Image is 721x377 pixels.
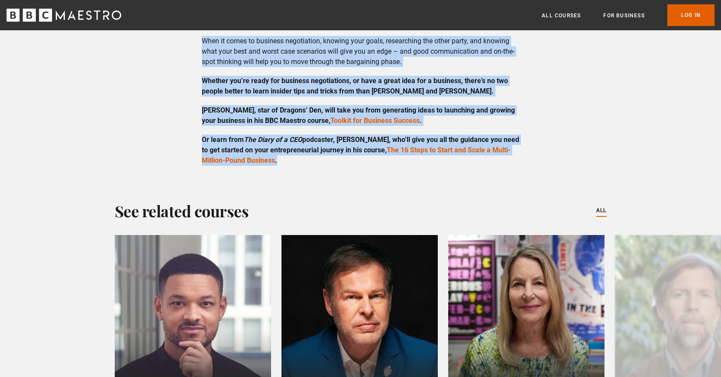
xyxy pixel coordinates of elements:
svg: BBC Maestro [6,9,121,22]
p: When it comes to business negotiation, knowing your goals, researching the other party, and knowi... [202,36,519,67]
a: Toolkit for Business Success [330,116,420,125]
em: The Diary of a CEO [244,135,302,144]
a: All Courses [542,11,581,20]
a: Log In [667,4,715,26]
strong: [PERSON_NAME], star of Dragons’ Den, will take you from generating ideas to launching and growing... [202,106,515,125]
strong: Whether you’re ready for business negotiations, or have a great idea for a business, there’s no t... [202,77,508,95]
a: All [596,206,607,216]
nav: Primary [542,4,715,26]
h2: See related courses [115,200,249,221]
a: For business [603,11,644,20]
strong: Or learn from podcaster, [PERSON_NAME], who’ll give you all the guidance you need to get started ... [202,135,519,164]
